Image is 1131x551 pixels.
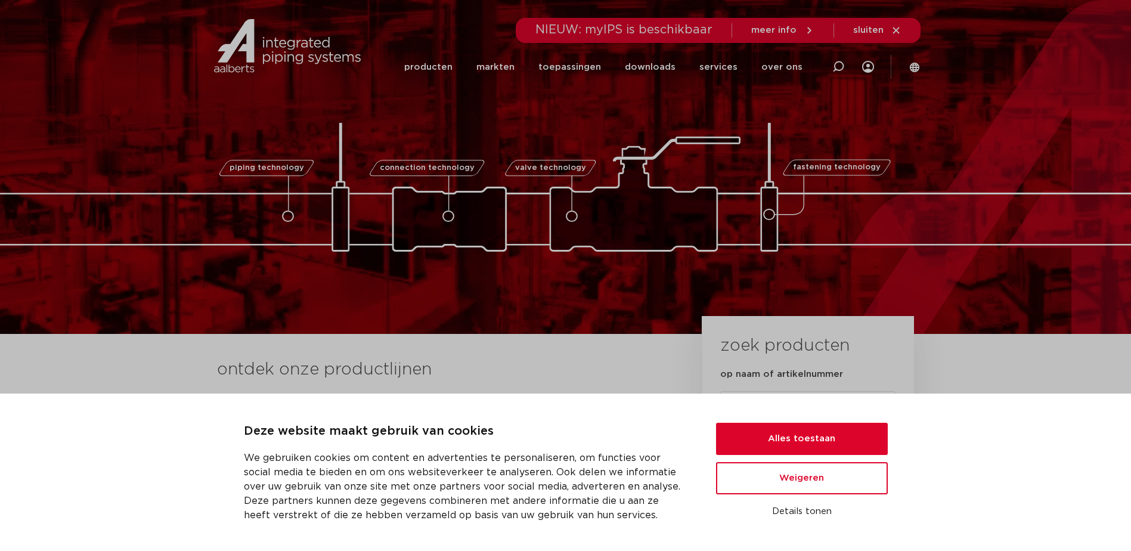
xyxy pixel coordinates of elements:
h3: ontdek onze productlijnen [217,358,662,382]
span: NIEUW: myIPS is beschikbaar [535,24,712,36]
button: Details tonen [716,502,888,522]
a: producten [404,44,453,90]
span: fastening technology [793,164,881,172]
span: sluiten [853,26,884,35]
a: downloads [625,44,675,90]
button: Weigeren [716,462,888,494]
a: toepassingen [538,44,601,90]
span: meer info [751,26,797,35]
span: valve technology [515,164,586,172]
label: op naam of artikelnummer [720,369,843,380]
nav: Menu [404,44,802,90]
a: sluiten [853,25,901,36]
h3: zoek producten [720,334,850,358]
span: piping technology [230,164,304,172]
span: connection technology [379,164,474,172]
a: over ons [761,44,802,90]
a: markten [476,44,515,90]
p: Deze website maakt gebruik van cookies [244,422,687,441]
a: services [699,44,738,90]
a: meer info [751,25,814,36]
button: Alles toestaan [716,423,888,455]
p: We gebruiken cookies om content en advertenties te personaliseren, om functies voor social media ... [244,451,687,522]
input: zoeken [720,391,895,419]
